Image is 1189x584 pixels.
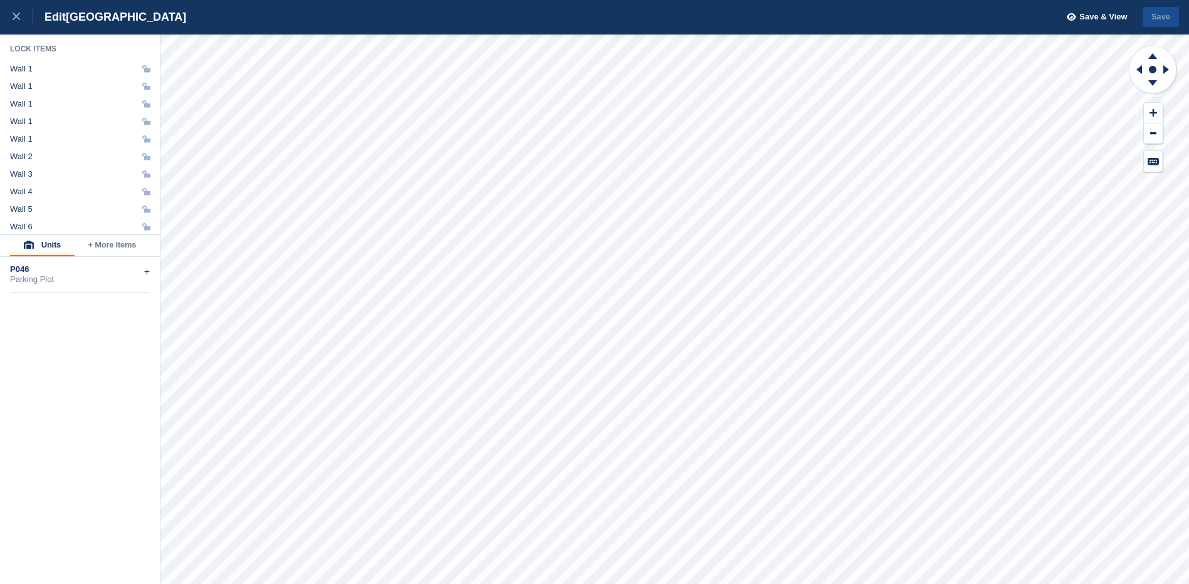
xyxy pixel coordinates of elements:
[10,134,33,144] div: Wall 1
[10,117,33,127] div: Wall 1
[1079,11,1127,23] span: Save & View
[10,64,33,74] div: Wall 1
[10,222,33,232] div: Wall 6
[10,274,150,284] div: Parking Plot
[10,44,150,54] div: Lock Items
[1144,103,1163,123] button: Zoom In
[1143,7,1179,28] button: Save
[1144,151,1163,172] button: Keyboard Shortcuts
[10,257,150,293] div: P046Parking Plot+
[10,99,33,109] div: Wall 1
[10,152,33,162] div: Wall 2
[33,9,186,24] div: Edit [GEOGRAPHIC_DATA]
[10,81,33,91] div: Wall 1
[1144,123,1163,144] button: Zoom Out
[10,204,33,214] div: Wall 5
[144,264,150,279] div: +
[10,169,33,179] div: Wall 3
[75,235,150,256] button: + More Items
[10,187,33,197] div: Wall 4
[10,235,75,256] button: Units
[1060,7,1128,28] button: Save & View
[10,264,150,274] div: P046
